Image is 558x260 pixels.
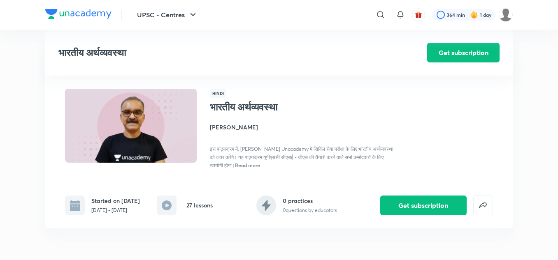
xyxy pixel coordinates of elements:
[91,196,140,205] h6: Started on [DATE]
[415,11,422,18] img: avatar
[45,9,112,21] a: Company Logo
[210,123,394,131] h4: [PERSON_NAME]
[380,196,467,215] button: Get subscription
[210,101,344,113] h1: भारतीय अर्थव्यवस्था
[283,196,337,205] h6: 0 practices
[186,201,213,209] h6: 27 lessons
[91,207,140,214] p: [DATE] - [DATE]
[473,196,493,215] button: false
[235,162,260,168] span: Read more
[210,146,393,168] span: इस पाठ्यक्रम में, [PERSON_NAME] Unacademy में सिविल सेवा परीक्षा के लिए भारतीय अर्थव्यवस्था को कव...
[58,47,381,59] h3: भारतीय अर्थव्यवस्था
[132,7,203,23] button: UPSC - Centres
[210,89,226,98] span: Hindi
[412,8,425,21] button: avatar
[470,11,478,19] img: streak
[499,8,513,22] img: amit tripathi
[64,88,198,163] img: Thumbnail
[45,9,112,19] img: Company Logo
[283,207,337,214] p: 0 questions by educators
[427,43,500,62] button: Get subscription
